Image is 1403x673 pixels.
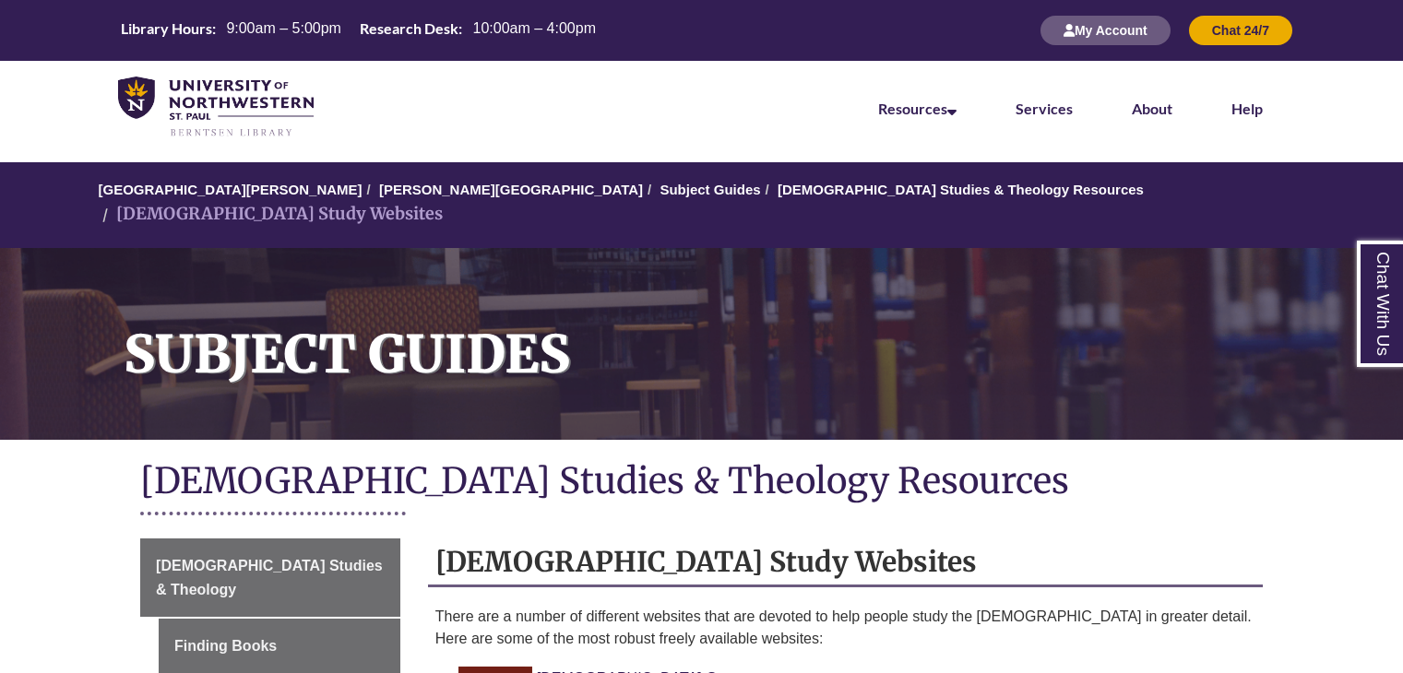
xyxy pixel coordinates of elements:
[98,201,443,228] li: [DEMOGRAPHIC_DATA] Study Websites
[435,606,1255,650] p: There are a number of different websites that are devoted to help people study the [DEMOGRAPHIC_D...
[878,100,957,117] a: Resources
[113,18,603,41] table: Hours Today
[113,18,219,39] th: Library Hours:
[140,538,400,617] a: [DEMOGRAPHIC_DATA] Studies & Theology
[379,182,643,197] a: [PERSON_NAME][GEOGRAPHIC_DATA]
[226,20,341,36] span: 9:00am – 5:00pm
[140,458,1263,507] h1: [DEMOGRAPHIC_DATA] Studies & Theology Resources
[428,538,1263,587] h2: [DEMOGRAPHIC_DATA] Study Websites
[352,18,465,39] th: Research Desk:
[113,18,603,43] a: Hours Today
[118,77,314,138] img: UNWSP Library Logo
[1040,16,1171,45] button: My Account
[1132,100,1172,117] a: About
[660,182,760,197] a: Subject Guides
[1231,100,1263,117] a: Help
[1040,22,1171,38] a: My Account
[778,182,1144,197] a: [DEMOGRAPHIC_DATA] Studies & Theology Resources
[473,20,596,36] span: 10:00am – 4:00pm
[1189,16,1292,45] button: Chat 24/7
[1016,100,1073,117] a: Services
[98,182,362,197] a: [GEOGRAPHIC_DATA][PERSON_NAME]
[1189,22,1292,38] a: Chat 24/7
[103,248,1403,416] h1: Subject Guides
[156,558,383,597] span: [DEMOGRAPHIC_DATA] Studies & Theology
